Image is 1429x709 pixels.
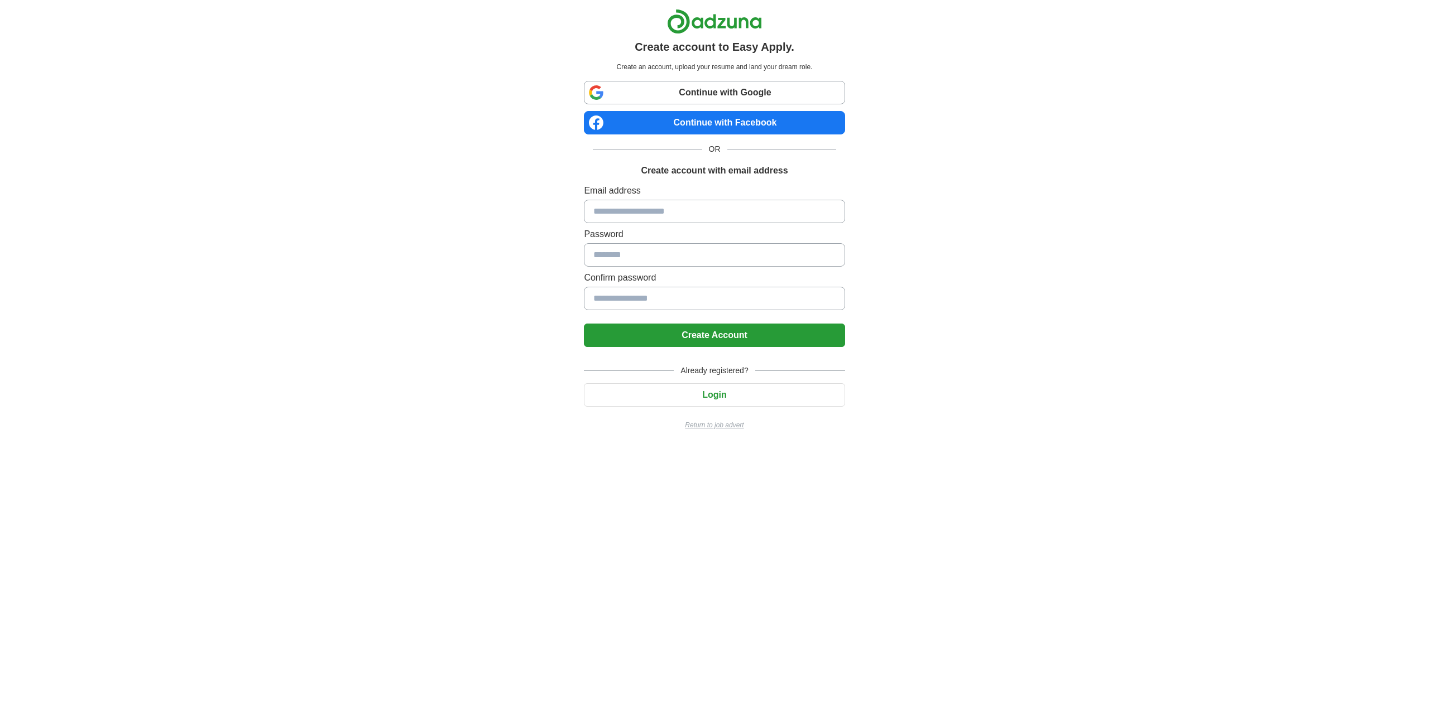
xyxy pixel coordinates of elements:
a: Login [584,390,845,399]
h1: Create account with email address [641,164,788,177]
button: Login [584,383,845,407]
button: Create Account [584,324,845,347]
span: OR [702,143,727,155]
span: Already registered? [674,365,755,377]
a: Continue with Facebook [584,111,845,134]
h1: Create account to Easy Apply. [635,38,794,55]
label: Email address [584,184,845,197]
img: Adzuna logo [667,9,762,34]
a: Continue with Google [584,81,845,104]
p: Create an account, upload your resume and land your dream role. [586,62,842,72]
a: Return to job advert [584,420,845,430]
label: Confirm password [584,271,845,284]
label: Password [584,228,845,241]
